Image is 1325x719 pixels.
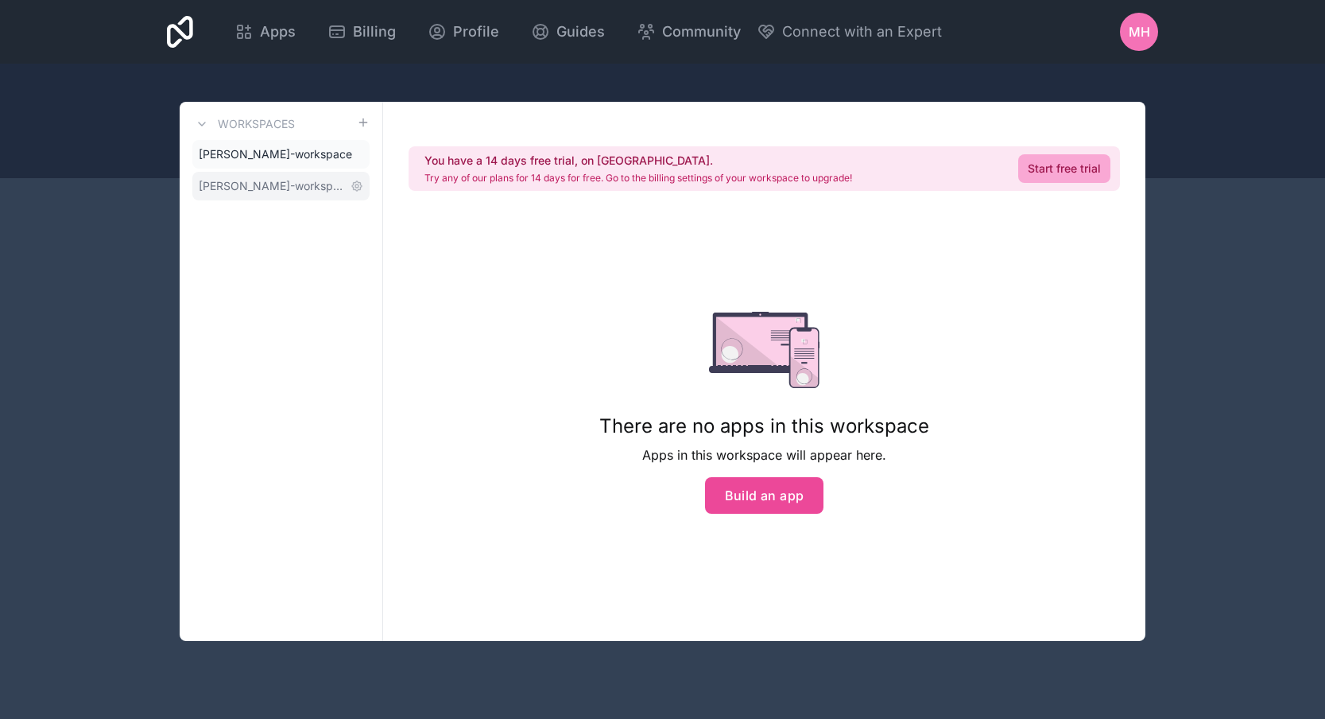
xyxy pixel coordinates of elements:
[1129,22,1150,41] span: MH
[518,14,618,49] a: Guides
[709,312,819,388] img: empty state
[192,140,370,169] a: [PERSON_NAME]-workspace
[353,21,396,43] span: Billing
[782,21,942,43] span: Connect with an Expert
[192,172,370,200] a: [PERSON_NAME]-workspace
[424,172,852,185] p: Try any of our plans for 14 days for free. Go to the billing settings of your workspace to upgrade!
[705,477,824,514] button: Build an app
[199,178,344,194] span: [PERSON_NAME]-workspace
[599,445,929,464] p: Apps in this workspace will appear here.
[624,14,754,49] a: Community
[662,21,741,43] span: Community
[424,153,852,169] h2: You have a 14 days free trial, on [GEOGRAPHIC_DATA].
[556,21,605,43] span: Guides
[260,21,296,43] span: Apps
[415,14,512,49] a: Profile
[218,116,295,132] h3: Workspaces
[199,146,352,162] span: [PERSON_NAME]-workspace
[599,414,929,439] h1: There are no apps in this workspace
[315,14,409,49] a: Billing
[757,21,942,43] button: Connect with an Expert
[222,14,308,49] a: Apps
[192,115,295,134] a: Workspaces
[1018,154,1110,183] a: Start free trial
[453,21,499,43] span: Profile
